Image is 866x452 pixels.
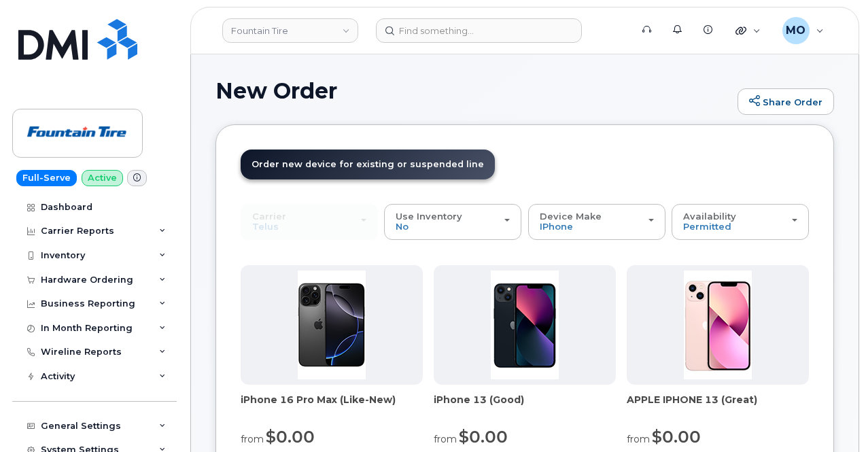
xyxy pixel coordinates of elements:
[672,204,809,239] button: Availability Permitted
[298,271,366,379] img: LAIP16PM256BK.jpg
[528,204,665,239] button: Device Make iPhone
[738,88,834,116] a: Share Order
[627,393,809,420] div: APPLE IPHONE 13 (Great)
[396,221,409,232] span: No
[396,211,462,222] span: Use Inventory
[652,427,701,447] span: $0.00
[384,204,521,239] button: Use Inventory No
[252,159,484,169] span: Order new device for existing or suspended line
[540,211,602,222] span: Device Make
[241,433,264,445] small: from
[491,271,559,379] img: LAIP13128BK.jpg
[459,427,508,447] span: $0.00
[266,427,315,447] span: $0.00
[683,211,736,222] span: Availability
[627,433,650,445] small: from
[434,433,457,445] small: from
[807,393,856,442] iframe: Messenger Launcher
[684,271,752,379] img: LAIP13128PK.jpg
[434,393,616,420] div: iPhone 13 (Good)
[215,79,731,103] h1: New Order
[241,393,423,420] div: iPhone 16 Pro Max (Like-New)
[540,221,573,232] span: iPhone
[683,221,731,232] span: Permitted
